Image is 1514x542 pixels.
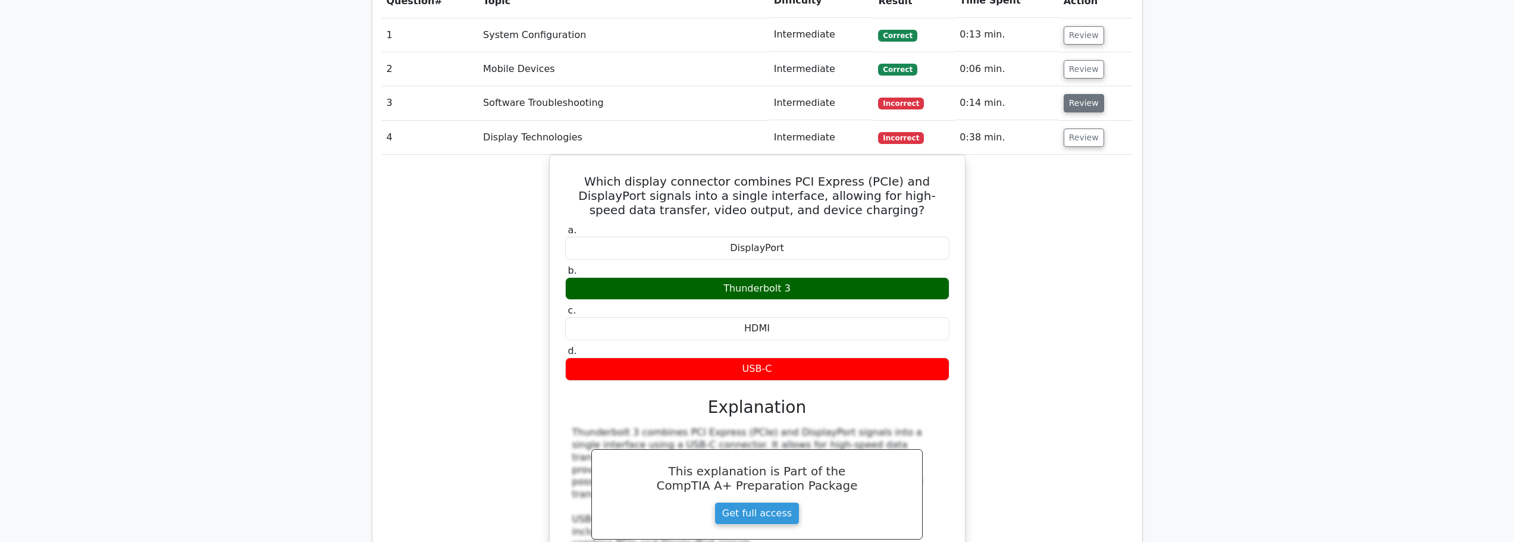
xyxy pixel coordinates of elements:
button: Review [1064,26,1104,45]
span: c. [568,305,576,316]
span: Correct [878,30,917,42]
h3: Explanation [572,397,942,418]
td: Intermediate [769,86,874,120]
td: 1 [382,18,479,52]
span: Incorrect [878,132,924,144]
td: 0:38 min. [955,121,1058,155]
td: Intermediate [769,18,874,52]
td: Display Technologies [478,121,769,155]
div: HDMI [565,317,949,340]
button: Review [1064,129,1104,147]
div: DisplayPort [565,237,949,260]
span: Incorrect [878,98,924,109]
td: Mobile Devices [478,52,769,86]
span: Correct [878,64,917,76]
button: Review [1064,94,1104,112]
div: USB-C [565,358,949,381]
td: 4 [382,121,479,155]
td: 0:13 min. [955,18,1058,52]
td: 0:06 min. [955,52,1058,86]
div: Thunderbolt 3 [565,277,949,300]
td: 2 [382,52,479,86]
td: Intermediate [769,121,874,155]
h5: Which display connector combines PCI Express (PCIe) and DisplayPort signals into a single interfa... [564,174,951,217]
td: 3 [382,86,479,120]
td: Software Troubleshooting [478,86,769,120]
span: b. [568,265,577,276]
td: 0:14 min. [955,86,1058,120]
a: Get full access [714,502,800,525]
button: Review [1064,60,1104,79]
td: System Configuration [478,18,769,52]
span: d. [568,345,577,356]
span: a. [568,224,577,236]
td: Intermediate [769,52,874,86]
